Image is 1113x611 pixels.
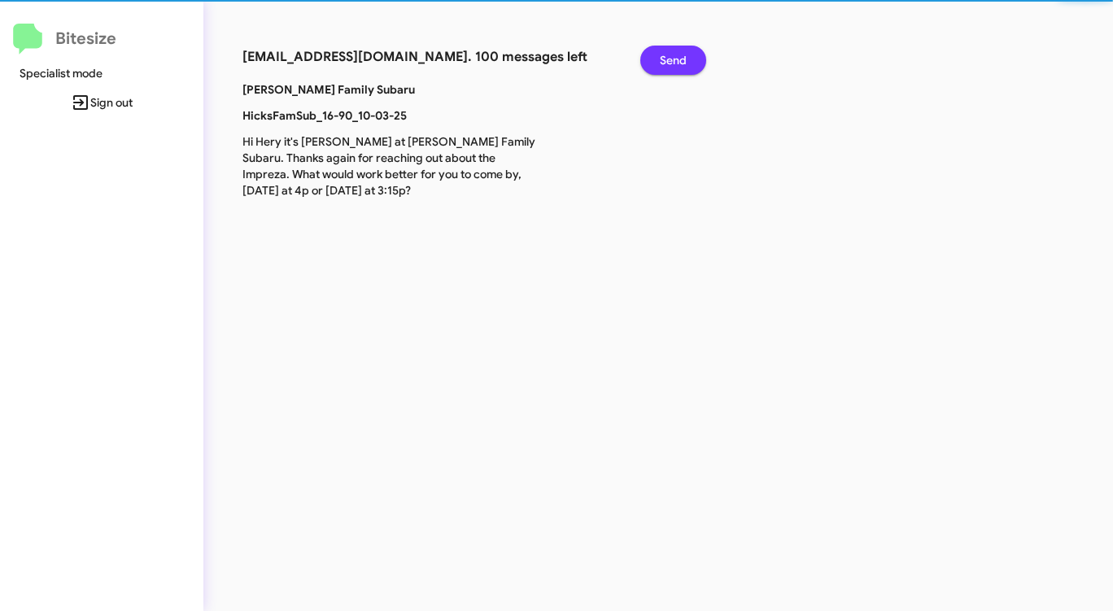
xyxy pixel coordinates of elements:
[660,46,687,75] span: Send
[13,24,116,55] a: Bitesize
[242,46,616,68] h3: [EMAIL_ADDRESS][DOMAIN_NAME]. 100 messages left
[230,133,548,199] p: Hi Hery it's [PERSON_NAME] at [PERSON_NAME] Family Subaru. Thanks again for reaching out about th...
[242,82,415,97] b: [PERSON_NAME] Family Subaru
[640,46,706,75] button: Send
[13,88,190,117] span: Sign out
[242,108,407,123] b: HicksFamSub_16-90_10-03-25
